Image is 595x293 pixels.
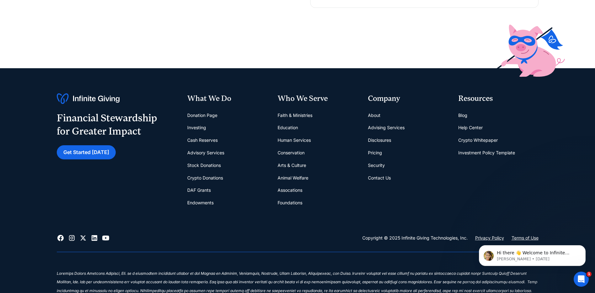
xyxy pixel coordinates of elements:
[187,159,221,172] a: Stock Donations
[278,172,308,184] a: Animal Welfare
[574,272,589,287] iframe: Intercom live chat
[368,109,380,122] a: About
[368,159,385,172] a: Security
[278,109,312,122] a: Faith & Ministries
[458,121,483,134] a: Help Center
[187,184,211,196] a: DAF Grants
[368,146,382,159] a: Pricing
[278,159,306,172] a: Arts & Culture
[278,146,305,159] a: Conservation
[278,121,298,134] a: Education
[368,93,448,104] div: Company
[362,234,468,242] div: Copyright © 2025 Infinite Giving Technologies, Inc.
[587,272,592,277] span: 1
[278,134,311,146] a: Human Services
[278,184,302,196] a: Assocations
[278,196,302,209] a: Foundations
[470,232,595,276] iframe: Intercom notifications message
[368,121,405,134] a: Advising Services
[187,146,224,159] a: Advisory Services
[458,109,467,122] a: Blog
[187,109,217,122] a: Donation Page
[187,93,268,104] div: What We Do
[458,93,539,104] div: Resources
[187,134,218,146] a: Cash Reserves
[187,121,206,134] a: Investing
[278,93,358,104] div: Who We Serve
[458,134,498,146] a: Crypto Whitepaper
[57,112,157,138] div: Financial Stewardship for Greater Impact
[187,196,214,209] a: Endowments
[368,134,391,146] a: Disclosures
[368,172,391,184] a: Contact Us
[57,262,539,271] div: ‍‍‍
[187,172,223,184] a: Crypto Donations
[57,145,116,159] a: Get Started [DATE]
[458,146,515,159] a: Investment Policy Template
